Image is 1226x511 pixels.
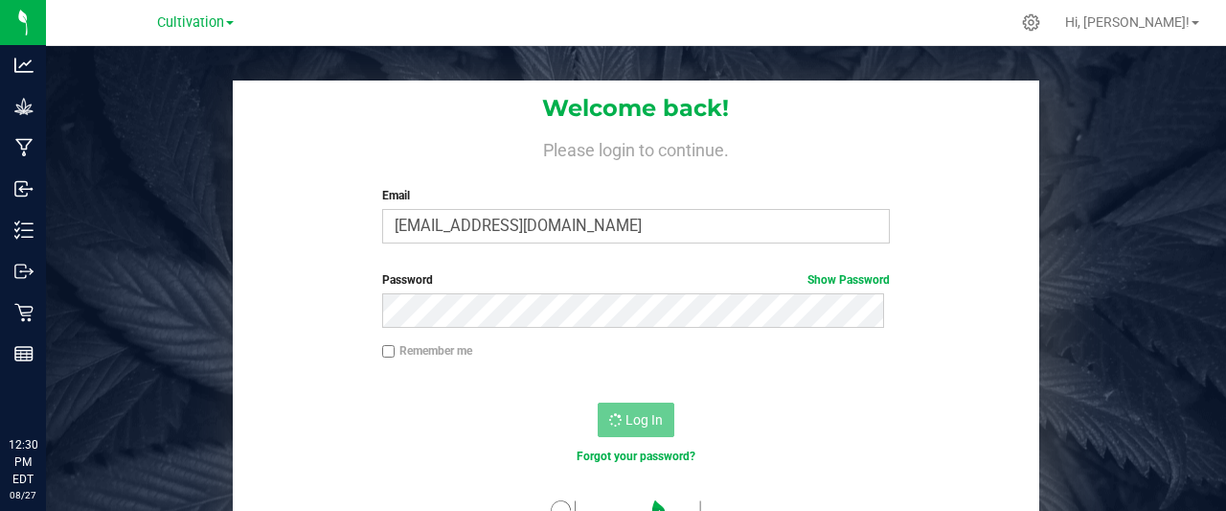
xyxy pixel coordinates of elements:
inline-svg: Inventory [14,221,34,240]
inline-svg: Analytics [14,56,34,75]
inline-svg: Inbound [14,179,34,198]
h1: Welcome back! [233,96,1038,121]
inline-svg: Retail [14,303,34,322]
span: Password [382,273,433,287]
button: Log In [598,403,674,437]
a: Forgot your password? [577,450,695,463]
p: 08/27 [9,488,37,502]
span: Cultivation [157,14,224,31]
label: Remember me [382,342,472,360]
inline-svg: Reports [14,344,34,363]
inline-svg: Outbound [14,262,34,281]
div: Manage settings [1019,13,1043,32]
label: Email [382,187,891,204]
span: Hi, [PERSON_NAME]! [1065,14,1190,30]
p: 12:30 PM EDT [9,436,37,488]
span: Log In [625,412,663,428]
inline-svg: Manufacturing [14,138,34,157]
input: Remember me [382,345,396,359]
a: Show Password [807,273,890,287]
h4: Please login to continue. [233,137,1038,160]
inline-svg: Grow [14,97,34,116]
